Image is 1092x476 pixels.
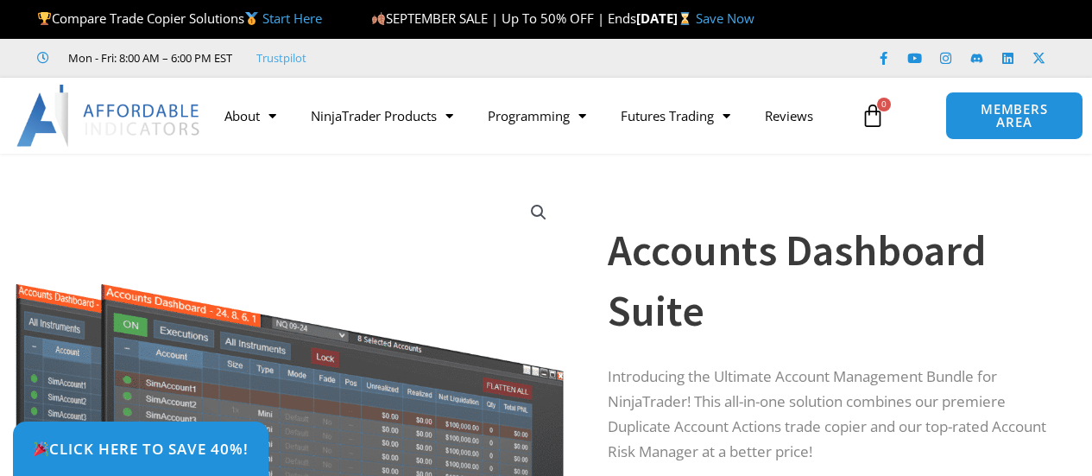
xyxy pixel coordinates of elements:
img: 🎉 [34,441,48,456]
nav: Menu [207,96,852,136]
span: Mon - Fri: 8:00 AM – 6:00 PM EST [64,48,232,68]
a: Save Now [696,10,754,27]
a: MEMBERS AREA [945,92,1083,140]
img: ⌛ [679,12,691,25]
span: Compare Trade Copier Solutions [37,10,322,27]
a: About [207,96,294,136]
a: View full-screen image gallery [523,197,554,228]
img: LogoAI | Affordable Indicators – NinjaTrader [16,85,202,147]
a: Reviews [748,96,830,136]
span: SEPTEMBER SALE | Up To 50% OFF | Ends [371,10,636,27]
a: NinjaTrader Products [294,96,470,136]
p: Introducing the Ultimate Account Management Bundle for NinjaTrader! This all-in-one solution comb... [608,365,1050,465]
img: 🍂 [372,12,385,25]
a: Trustpilot [256,48,306,68]
a: Programming [470,96,603,136]
h1: Accounts Dashboard Suite [608,220,1050,341]
img: 🥇 [245,12,258,25]
span: Click Here to save 40%! [33,441,249,456]
a: Start Here [262,10,322,27]
a: 0 [835,91,911,141]
a: Futures Trading [603,96,748,136]
img: 🏆 [38,12,51,25]
span: MEMBERS AREA [963,103,1064,129]
span: 0 [877,98,891,111]
a: 🎉Click Here to save 40%! [13,422,268,476]
strong: [DATE] [636,10,696,27]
